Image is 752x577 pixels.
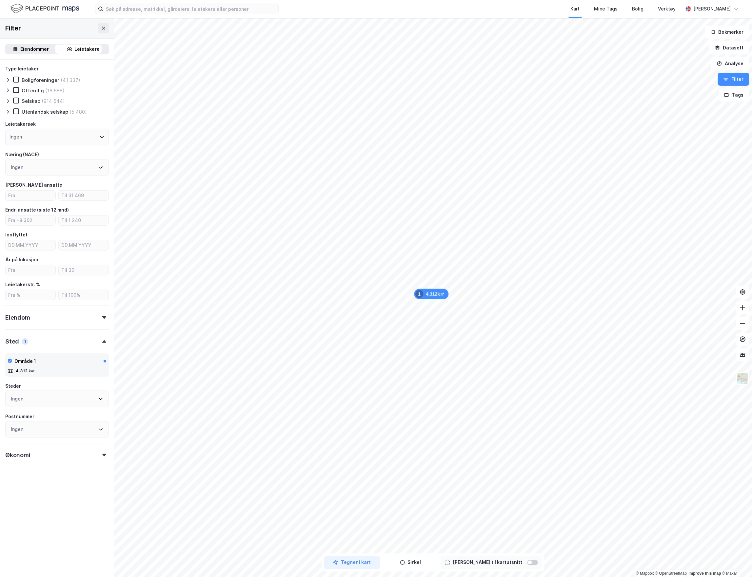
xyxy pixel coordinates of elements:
[571,5,580,13] div: Kart
[59,191,109,200] input: Til 31 469
[69,109,87,115] div: (5 480)
[16,368,35,374] div: 4,312 k㎡
[103,4,278,14] input: Søk på adresse, matrikkel, gårdeiere, leietakere eller personer
[59,240,109,250] input: DD.MM.YYYY
[22,77,59,83] div: Boligforeninger
[5,256,38,264] div: År på lokasjon
[5,413,34,420] div: Postnummer
[655,571,687,576] a: OpenStreetMap
[711,57,749,70] button: Analyse
[5,65,39,73] div: Type leietaker
[705,26,749,39] button: Bokmerker
[658,5,676,13] div: Verktøy
[5,23,21,33] div: Filter
[5,314,30,322] div: Eiendom
[5,181,62,189] div: [PERSON_NAME] ansatte
[5,120,36,128] div: Leietakersøk
[694,5,731,13] div: [PERSON_NAME]
[719,546,752,577] div: Kontrollprogram for chat
[719,88,749,102] button: Tags
[42,98,65,104] div: (914 544)
[737,372,749,385] img: Z
[6,290,55,300] input: Fra %
[5,338,19,345] div: Sted
[22,98,40,104] div: Selskap
[6,265,55,275] input: Fra
[5,151,39,158] div: Næring (NACE)
[594,5,618,13] div: Mine Tags
[22,87,44,94] div: Offentlig
[324,556,380,569] button: Tegner i kart
[59,290,109,300] input: Til 100%
[59,265,109,275] input: Til 30
[45,87,65,94] div: (16 688)
[689,571,721,576] a: Improve this map
[75,45,100,53] div: Leietakere
[61,77,80,83] div: (41 337)
[21,45,49,53] div: Eiendommer
[59,215,109,225] input: Til 1 240
[718,73,749,86] button: Filter
[414,289,449,299] div: Map marker
[6,240,55,250] input: DD.MM.YYYY
[416,290,424,298] div: 1
[11,163,23,171] div: Ingen
[636,571,654,576] a: Mapbox
[719,546,752,577] iframe: Chat Widget
[11,425,23,433] div: Ingen
[14,357,36,365] div: Område 1
[453,559,522,567] div: [PERSON_NAME] til kartutsnitt
[22,109,68,115] div: Utenlandsk selskap
[22,338,28,345] div: 1
[383,556,438,569] button: Sirkel
[5,231,28,239] div: Innflyttet
[5,451,30,459] div: Økonomi
[6,191,55,200] input: Fra
[709,41,749,54] button: Datasett
[5,281,40,288] div: Leietakerstr. %
[5,206,69,214] div: Endr. ansatte (siste 12 mnd)
[5,382,21,390] div: Steder
[10,3,79,14] img: logo.f888ab2527a4732fd821a326f86c7f29.svg
[10,133,22,141] div: Ingen
[632,5,644,13] div: Bolig
[11,395,23,403] div: Ingen
[6,215,55,225] input: Fra −8 302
